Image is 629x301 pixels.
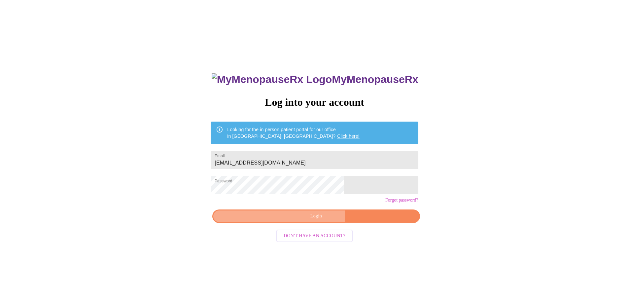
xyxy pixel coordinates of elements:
[227,124,360,142] div: Looking for the in person patient portal for our office in [GEOGRAPHIC_DATA], [GEOGRAPHIC_DATA]?
[211,96,418,108] h3: Log into your account
[212,73,418,86] h3: MyMenopauseRx
[212,73,332,86] img: MyMenopauseRx Logo
[212,209,420,223] button: Login
[385,198,418,203] a: Forgot password?
[337,133,360,139] a: Click here!
[276,230,353,243] button: Don't have an account?
[284,232,345,240] span: Don't have an account?
[220,212,412,220] span: Login
[275,233,354,238] a: Don't have an account?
